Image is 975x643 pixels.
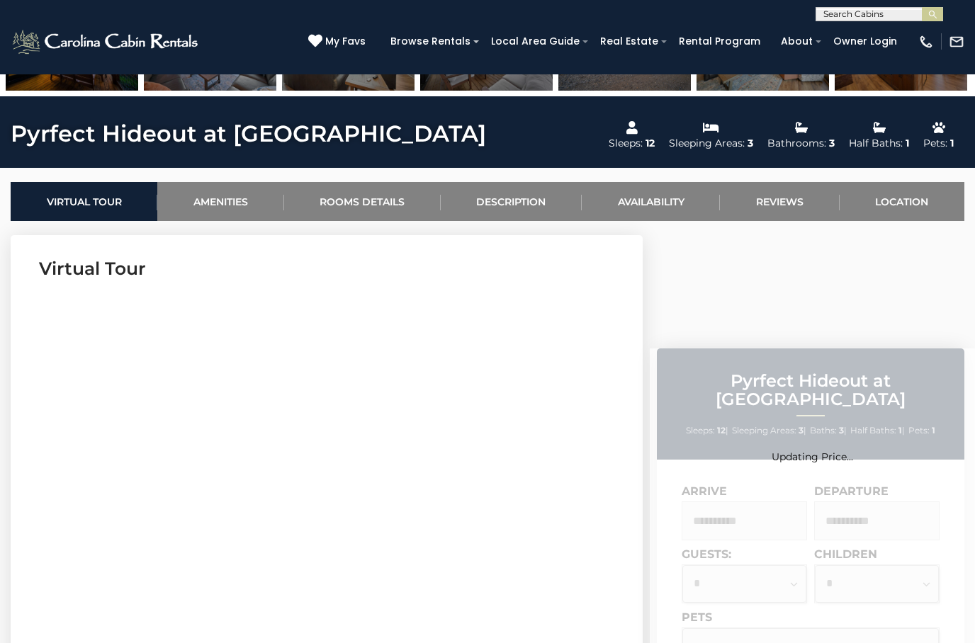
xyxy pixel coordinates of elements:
h3: Virtual Tour [39,256,614,281]
img: phone-regular-white.png [918,34,934,50]
a: Rooms Details [284,182,441,221]
img: mail-regular-white.png [949,34,964,50]
a: Availability [582,182,720,221]
a: Browse Rentals [383,30,478,52]
a: Amenities [157,182,283,221]
a: Rental Program [672,30,767,52]
a: About [774,30,820,52]
a: Owner Login [826,30,904,52]
div: Updating Price... [650,450,975,463]
a: Virtual Tour [11,182,157,221]
a: Description [441,182,582,221]
a: My Favs [308,34,369,50]
img: White-1-2.png [11,28,202,56]
a: Reviews [720,182,839,221]
a: Location [840,182,964,221]
a: Real Estate [593,30,665,52]
a: Local Area Guide [484,30,587,52]
span: My Favs [325,34,366,49]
